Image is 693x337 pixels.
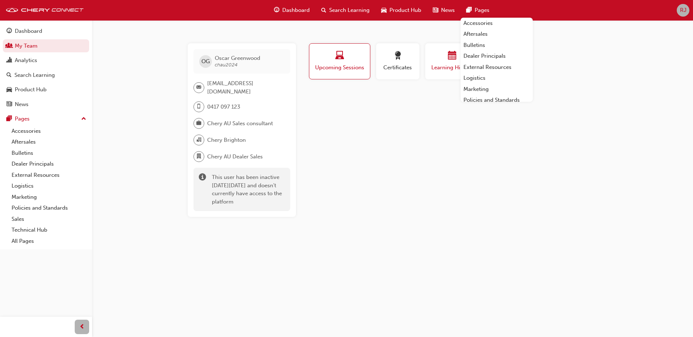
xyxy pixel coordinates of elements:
span: prev-icon [79,323,85,332]
span: Oscar Greenwood [215,55,260,61]
span: News [441,6,455,14]
a: Bulletins [461,40,533,51]
button: Pages [3,112,89,126]
div: This user has been inactive [DATE][DATE] and doesn't currently have access to the platform [212,173,285,206]
a: Marketing [9,192,89,203]
div: Pages [15,115,30,123]
div: Search Learning [14,71,55,79]
span: Product Hub [389,6,421,14]
a: pages-iconPages [461,3,495,18]
span: pages-icon [466,6,472,15]
span: pages-icon [6,116,12,122]
span: guage-icon [274,6,279,15]
span: RJ [680,6,687,14]
span: Chery Brighton [207,136,246,144]
a: All Pages [9,236,89,247]
a: Aftersales [461,29,533,40]
span: car-icon [381,6,387,15]
span: Certificates [382,64,414,72]
div: Dashboard [15,27,42,35]
span: Chery AU Dealer Sales [207,153,263,161]
div: Analytics [15,56,37,65]
a: Logistics [9,180,89,192]
span: Pages [475,6,489,14]
span: Upcoming Sessions [315,64,365,72]
a: guage-iconDashboard [268,3,315,18]
button: Learning History [425,43,479,79]
a: Dealer Principals [9,158,89,170]
span: OG [201,57,210,66]
span: up-icon [81,114,86,124]
span: email-icon [196,83,201,92]
div: Product Hub [15,86,47,94]
a: Bulletins [9,148,89,159]
button: Upcoming Sessions [309,43,370,79]
span: people-icon [6,43,12,49]
button: Certificates [376,43,419,79]
span: Learning History [431,64,474,72]
a: Technical Hub [9,224,89,236]
span: award-icon [393,51,402,61]
span: info-icon [199,174,206,182]
span: mobile-icon [196,102,201,111]
a: Marketing [461,84,533,95]
a: My Team [3,39,89,53]
div: News [15,100,29,109]
span: news-icon [433,6,438,15]
a: Product Hub [3,83,89,96]
a: Accessories [9,126,89,137]
span: chau2024 [215,62,237,68]
span: chart-icon [6,57,12,64]
button: RJ [677,4,689,17]
span: 0417 097 123 [207,103,240,111]
a: Sales [9,214,89,225]
a: Aftersales [9,136,89,148]
a: Policies and Standards [9,202,89,214]
span: calendar-icon [448,51,457,61]
span: organisation-icon [196,135,201,145]
a: search-iconSearch Learning [315,3,375,18]
a: car-iconProduct Hub [375,3,427,18]
a: Logistics [461,73,533,84]
span: Dashboard [282,6,310,14]
a: Analytics [3,54,89,67]
a: news-iconNews [427,3,461,18]
span: news-icon [6,101,12,108]
span: department-icon [196,152,201,161]
a: News [3,98,89,111]
a: Accessories [461,18,533,29]
a: Dashboard [3,25,89,38]
button: DashboardMy TeamAnalyticsSearch LearningProduct HubNews [3,23,89,112]
a: External Resources [461,62,533,73]
span: search-icon [6,72,12,79]
a: Search Learning [3,69,89,82]
span: guage-icon [6,28,12,35]
a: Dealer Principals [461,51,533,62]
span: Search Learning [329,6,370,14]
img: cheryconnect [4,6,87,14]
span: car-icon [6,87,12,93]
span: [EMAIL_ADDRESS][DOMAIN_NAME] [207,79,284,96]
span: briefcase-icon [196,119,201,128]
span: laptop-icon [335,51,344,61]
a: Policies and Standards [461,95,533,106]
span: Chery AU Sales consultant [207,119,273,128]
a: External Resources [9,170,89,181]
span: search-icon [321,6,326,15]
